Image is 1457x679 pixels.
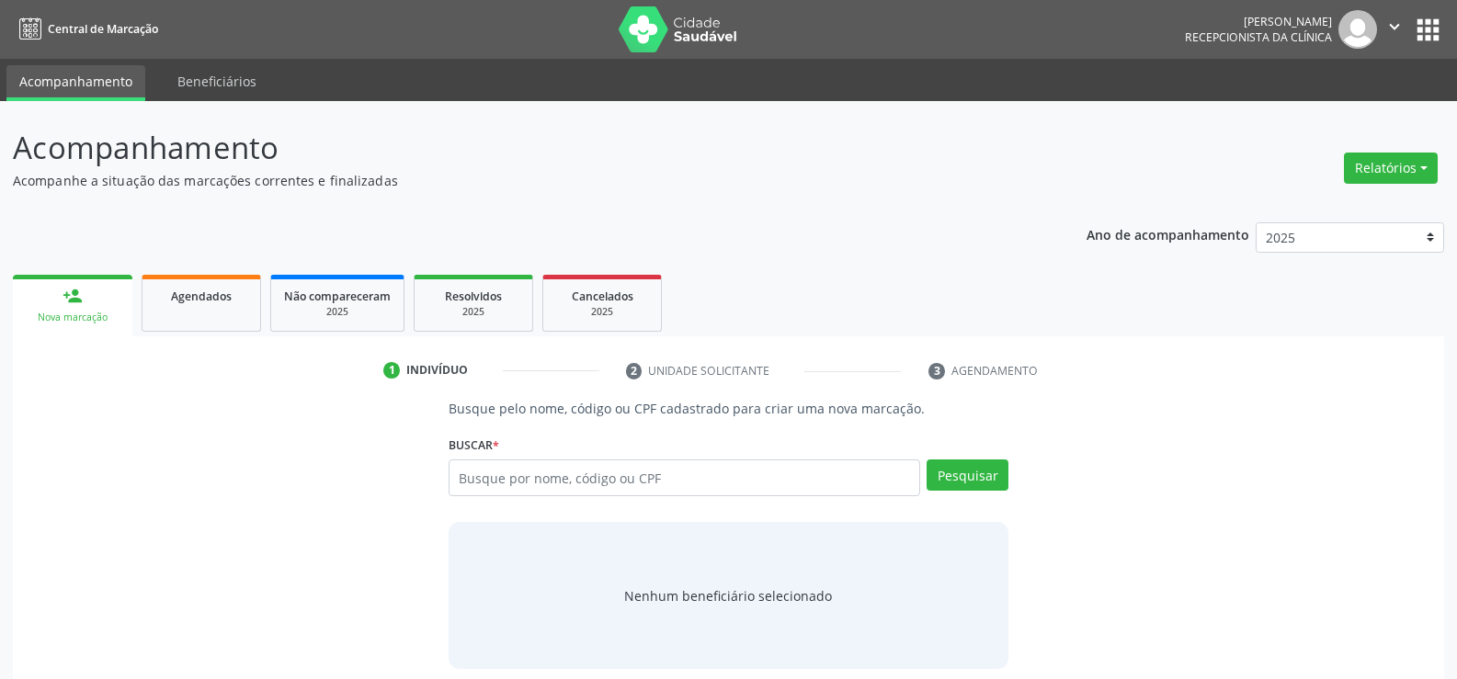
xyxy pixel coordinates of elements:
span: Nenhum beneficiário selecionado [624,586,832,605]
div: person_add [63,286,83,306]
button: apps [1412,14,1444,46]
img: img [1338,10,1377,49]
div: Nova marcação [26,311,120,324]
button:  [1377,10,1412,49]
div: [PERSON_NAME] [1185,14,1332,29]
span: Agendados [171,289,232,304]
p: Acompanhe a situação das marcações correntes e finalizadas [13,171,1015,190]
span: Central de Marcação [48,21,158,37]
div: 2025 [556,305,648,319]
div: 2025 [284,305,391,319]
i:  [1384,17,1405,37]
span: Recepcionista da clínica [1185,29,1332,45]
p: Busque pelo nome, código ou CPF cadastrado para criar uma nova marcação. [449,399,1008,418]
a: Beneficiários [165,65,269,97]
span: Resolvidos [445,289,502,304]
div: 2025 [427,305,519,319]
button: Pesquisar [927,459,1008,491]
p: Acompanhamento [13,125,1015,171]
label: Buscar [449,431,499,459]
div: 1 [383,362,400,379]
span: Cancelados [572,289,633,304]
a: Central de Marcação [13,14,158,44]
span: Não compareceram [284,289,391,304]
button: Relatórios [1344,153,1438,184]
a: Acompanhamento [6,65,145,101]
input: Busque por nome, código ou CPF [449,459,920,496]
div: Indivíduo [406,362,468,379]
p: Ano de acompanhamento [1087,222,1249,245]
